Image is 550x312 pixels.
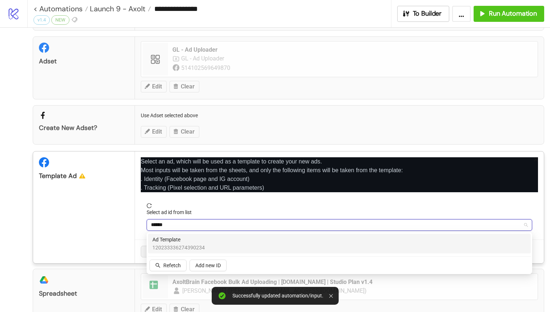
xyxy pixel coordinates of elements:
label: Select ad id from list [147,208,196,216]
div: Template Ad [39,172,129,180]
div: Successfully updated automation/input. [232,293,323,299]
span: close [533,157,538,162]
input: Select ad id from list [151,220,521,230]
a: Launch 9 - Axolt [88,5,151,12]
div: Ad Template [148,234,531,253]
a: < Automations [33,5,88,12]
span: search [155,263,160,268]
button: ... [452,6,471,22]
button: To Builder [397,6,450,22]
span: Add new ID [195,262,221,268]
span: Run Automation [489,9,537,18]
p: Select an ad, which will be used as a template to create your new ads. Most inputs will be taken ... [141,157,538,192]
span: 120233336274390234 [152,244,205,252]
div: NEW [51,15,69,25]
button: Refetch [150,260,187,271]
button: Run Automation [474,6,544,22]
span: Ad Template [152,236,205,244]
button: Cancel [141,246,168,257]
span: Refetch [163,262,181,268]
button: Add new ID [190,260,227,271]
span: To Builder [413,9,442,18]
span: reload [147,203,532,208]
div: v1.4 [33,15,50,25]
span: Launch 9 - Axolt [88,4,146,13]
